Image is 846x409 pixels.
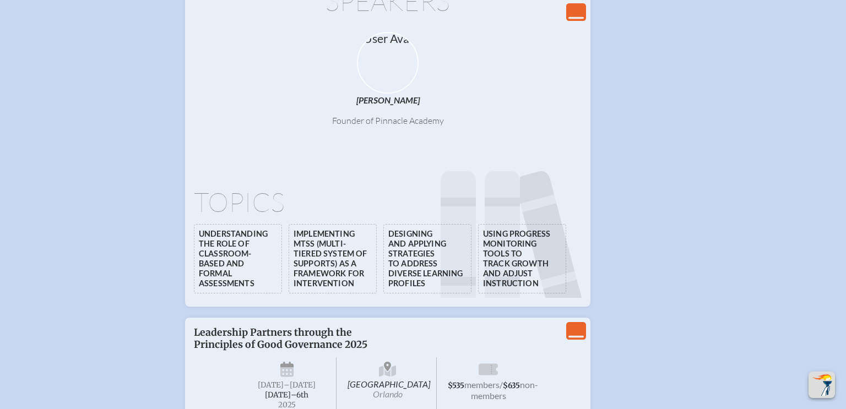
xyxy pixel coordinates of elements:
[194,326,367,351] span: Leadership Partners through the Principles of Good Governance 2025
[332,115,444,126] span: Founder of Pinnacle Academy
[258,380,284,390] span: [DATE]
[194,189,582,215] h1: Topics
[464,379,500,390] span: members
[471,379,539,401] span: non-members
[503,381,520,390] span: $635
[373,389,403,399] span: Orlando
[448,381,464,390] span: $535
[194,224,282,293] li: Understanding the role of classroom-based and formal assessments
[356,95,420,105] span: [PERSON_NAME]
[284,380,316,390] span: –[DATE]
[811,374,833,396] img: To the top
[247,401,327,409] span: 2025
[809,372,835,398] button: Scroll Top
[383,224,471,293] li: Designing and applying strategies to address diverse learning profiles
[265,390,308,400] span: [DATE]–⁠6th
[289,224,377,293] li: Implementing MTSS (Multi-Tiered System of Supports) as a framework for intervention
[500,379,503,390] span: /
